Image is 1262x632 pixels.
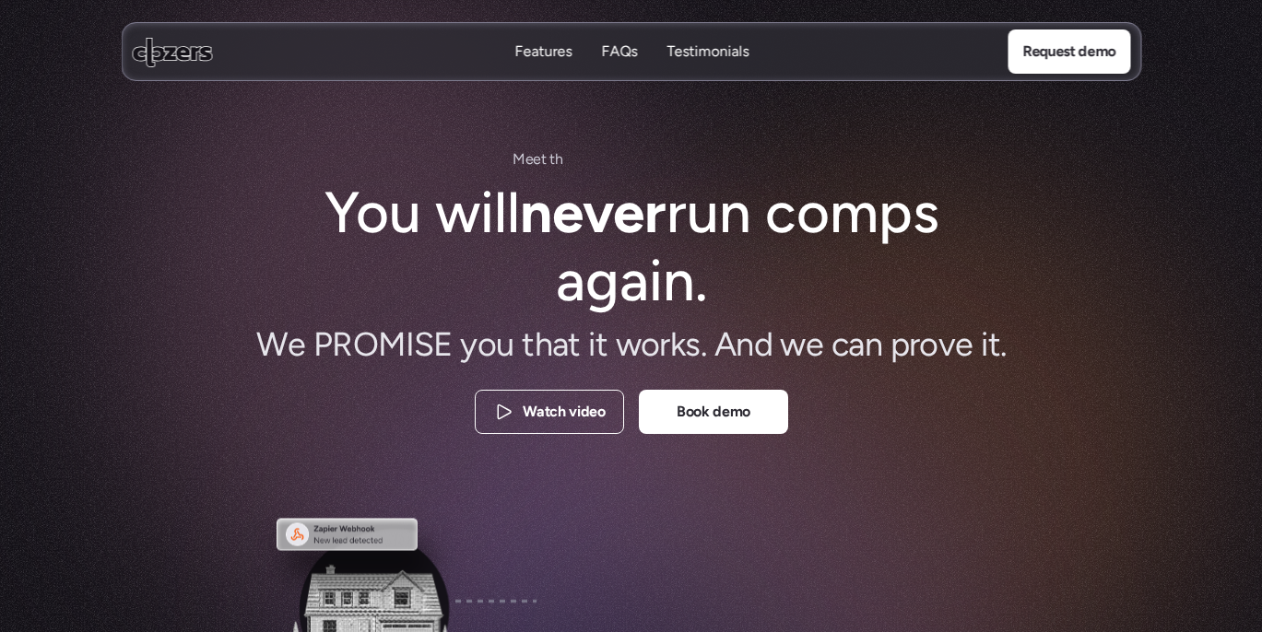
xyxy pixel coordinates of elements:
[601,62,637,82] p: FAQs
[512,147,525,171] span: M
[574,147,586,171] span: w
[601,41,637,63] a: FAQsFAQs
[514,41,572,63] a: FeaturesFeatures
[318,179,945,316] h1: You will run comps again.
[639,390,788,434] a: Book demo
[533,147,541,171] span: e
[666,41,749,62] p: Testimonials
[594,147,598,171] span: r
[525,147,533,171] span: e
[610,149,612,173] span: '
[226,322,1037,368] h2: We PROMISE you that it works. And we can prove it.
[676,401,749,425] p: Book demo
[1008,29,1130,74] a: Request demo
[555,147,563,171] span: h
[598,147,602,171] span: l
[514,62,572,82] p: Features
[541,147,547,171] span: t
[562,147,571,171] span: e
[585,147,594,171] span: o
[1022,40,1115,64] p: Request demo
[602,148,609,172] span: d
[601,41,637,62] p: FAQs
[615,151,616,175] span: s
[514,41,572,62] p: Features
[666,41,749,63] a: TestimonialsTestimonials
[549,147,555,171] span: t
[666,62,749,82] p: Testimonials
[519,178,666,247] strong: never
[523,401,605,425] p: Watch video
